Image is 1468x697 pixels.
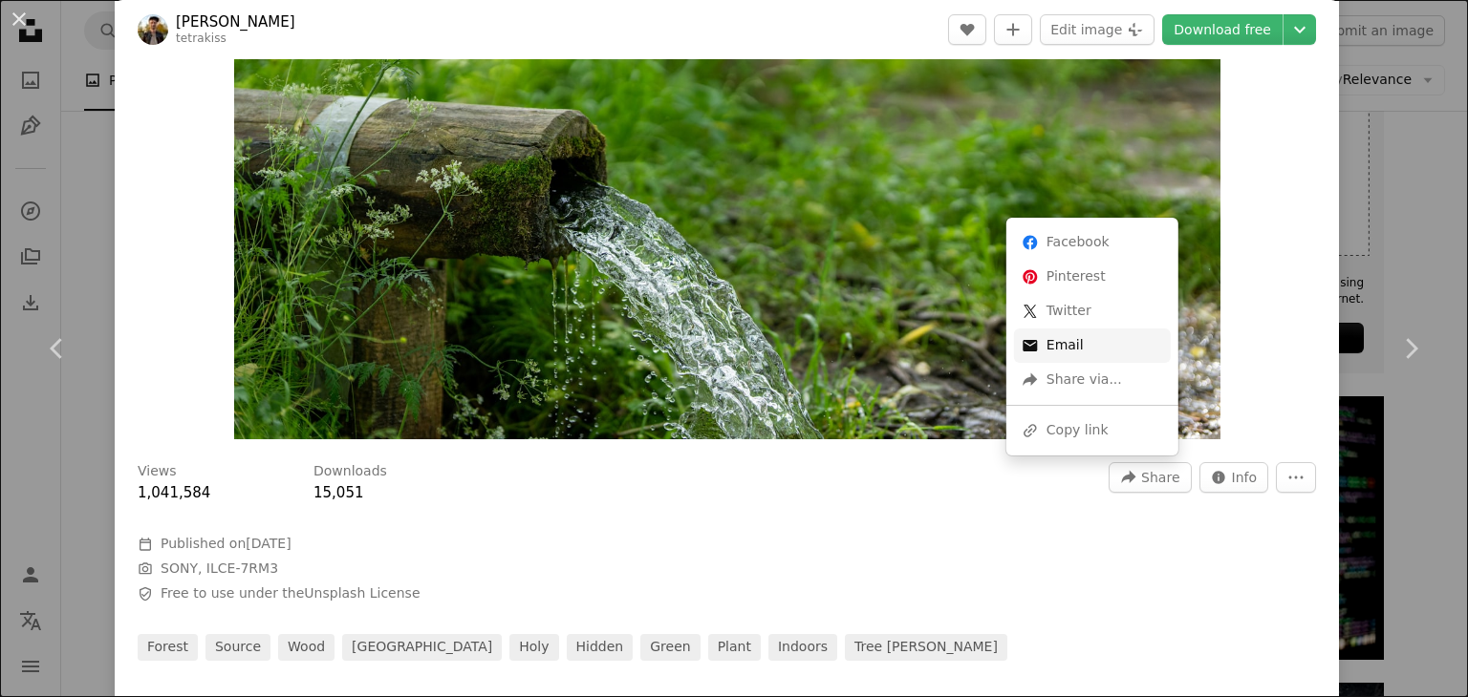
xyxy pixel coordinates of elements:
div: Copy link [1014,413,1171,448]
div: Share via... [1014,363,1171,397]
a: Share on Twitter [1014,294,1171,328]
a: Share on Facebook [1014,225,1171,260]
span: Share [1141,463,1179,492]
div: Share this image [1006,218,1178,455]
a: Share on Pinterest [1014,260,1171,294]
button: Share this image [1109,462,1191,493]
a: Share over email [1014,328,1171,363]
